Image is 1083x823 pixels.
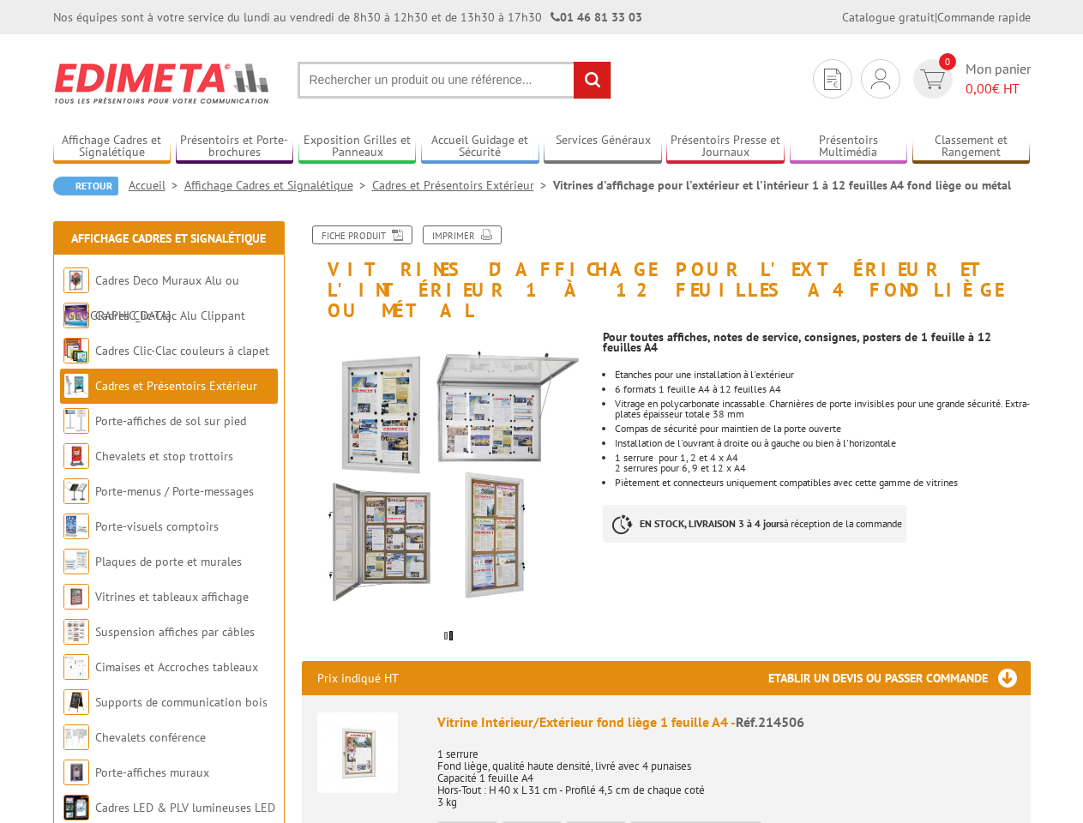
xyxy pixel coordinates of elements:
[95,800,275,815] a: Cadres LED & PLV lumineuses LED
[909,59,1031,99] a: devis rapide 0 Mon panier 0,00€ HT
[553,177,1011,194] li: Vitrines d'affichage pour l'extérieur et l'intérieur 1 à 12 feuilles A4 fond liège ou métal
[912,133,1031,161] a: Classement et Rangement
[95,659,258,675] a: Cimaises et Accroches tableaux
[63,478,89,504] img: Porte-menus / Porte-messages
[184,177,372,193] a: Affichage Cadres et Signalétique
[302,330,591,619] img: vitrines_d_affichage_214506_1.jpg
[312,225,412,244] a: Fiche produit
[437,712,1015,732] div: Vitrine Intérieur/Extérieur fond liège 1 feuille A4 -
[95,694,268,710] a: Supports de communication bois
[966,59,1031,99] span: Mon panier
[842,9,1031,26] div: |
[615,384,1030,394] li: 6 formats 1 feuille A4 à 12 feuilles A4
[95,378,257,393] a: Cadres et Présentoirs Extérieur
[640,517,784,530] strong: EN STOCK, LIVRAISON 3 à 4 jours
[63,619,89,645] img: Suspension affiches par câbles
[95,448,233,464] a: Chevalets et stop trottoirs
[95,765,209,780] a: Porte-affiches muraux
[551,9,642,25] strong: 01 46 81 33 03
[63,273,239,323] a: Cadres Deco Muraux Alu ou [GEOGRAPHIC_DATA]
[71,231,266,246] a: Affichage Cadres et Signalétique
[63,549,89,574] img: Plaques de porte et murales
[63,443,89,469] img: Chevalets et stop trottoirs
[63,654,89,680] img: Cimaises et Accroches tableaux
[53,9,642,26] div: Nos équipes sont à votre service du lundi au vendredi de 8h30 à 12h30 et de 13h30 à 17h30
[372,177,553,193] a: Cadres et Présentoirs Extérieur
[317,661,399,695] p: Prix indiqué HT
[63,795,89,820] img: Cadres LED & PLV lumineuses LED
[920,69,945,89] img: devis rapide
[615,478,1030,488] li: Piètement et connecteurs uniquement compatibles avec cette gamme de vitrines
[95,343,269,358] a: Cadres Clic-Clac couleurs à clapet
[574,62,611,99] input: rechercher
[95,413,246,429] a: Porte-affiches de sol sur pied
[790,133,908,161] a: Présentoirs Multimédia
[298,133,417,161] a: Exposition Grilles et Panneaux
[768,661,1031,695] h3: Etablir un devis ou passer commande
[615,399,1030,419] li: Vitrage en polycarbonate incassable. Charnières de porte invisibles pour une grande sécurité. Ext...
[53,133,171,161] a: Affichage Cadres et Signalétique
[95,308,245,323] a: Cadres Clic-Clac Alu Clippant
[603,329,991,355] strong: Pour toutes affiches, notes de service, consignes, posters de 1 feuille à 12 feuilles A4
[63,689,89,715] img: Supports de communication bois
[615,453,1030,473] li: 1 serrure pour 1, 2 et 4 x A4 2 serrures pour 6, 9 et 12 x A4
[176,133,294,161] a: Présentoirs et Porte-brochures
[423,225,502,244] a: Imprimer
[317,712,398,793] img: Vitrine Intérieur/Extérieur fond liège 1 feuille A4
[129,177,184,193] a: Accueil
[53,51,272,115] img: Edimeta
[615,438,1030,448] li: Installation de l'ouvrant à droite ou à gauche ou bien à l'horizontale
[63,514,89,539] img: Porte-visuels comptoirs
[63,724,89,750] img: Chevalets conférence
[666,133,785,161] a: Présentoirs Presse et Journaux
[63,338,89,363] img: Cadres Clic-Clac couleurs à clapet
[871,69,890,89] img: devis rapide
[63,373,89,399] img: Cadres et Présentoirs Extérieur
[63,267,89,293] img: Cadres Deco Muraux Alu ou Bois
[95,730,206,745] a: Chevalets conférence
[289,225,1044,321] h1: Vitrines d'affichage pour l'extérieur et l'intérieur 1 à 12 feuilles A4 fond liège ou métal
[937,9,1031,25] a: Commande rapide
[615,424,1030,434] li: Compas de sécurité pour maintien de la porte ouverte
[421,133,539,161] a: Accueil Guidage et Sécurité
[437,736,1015,808] p: 1 serrure Fond liège, qualité haute densité, livré avec 4 punaises Capacité 1 feuille A4 Hors-Tou...
[63,408,89,434] img: Porte-affiches de sol sur pied
[842,9,935,25] a: Catalogue gratuit
[95,554,242,569] a: Plaques de porte et murales
[95,484,254,499] a: Porte-menus / Porte-messages
[95,624,255,640] a: Suspension affiches par câbles
[939,53,956,70] span: 0
[95,589,249,604] a: Vitrines et tableaux affichage
[736,713,804,730] span: Réf.214506
[824,69,841,90] img: devis rapide
[63,760,89,785] img: Porte-affiches muraux
[53,177,118,195] a: Retour
[966,79,1031,99] span: € HT
[95,519,219,534] a: Porte-visuels comptoirs
[603,505,906,543] p: à réception de la commande
[966,80,992,97] span: 0,00
[615,369,1030,380] p: Etanches pour une installation à l'extérieur
[544,133,662,161] a: Services Généraux
[63,584,89,610] img: Vitrines et tableaux affichage
[298,62,611,99] input: Rechercher un produit ou une référence...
